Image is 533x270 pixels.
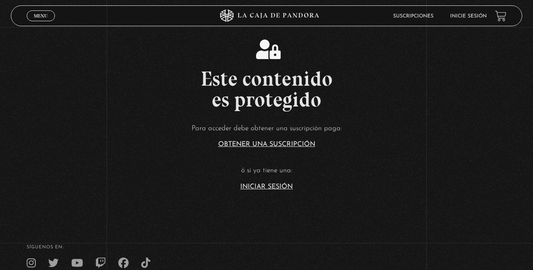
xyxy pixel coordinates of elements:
a: Iniciar Sesión [240,183,293,190]
a: View your shopping cart [495,10,506,21]
span: Cerrar [31,20,51,26]
a: Inicie sesión [450,14,487,19]
a: Suscripciones [393,14,433,19]
span: Menu [34,13,47,18]
h4: SÍguenos en: [27,245,506,250]
a: Obtener una suscripción [218,141,315,148]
